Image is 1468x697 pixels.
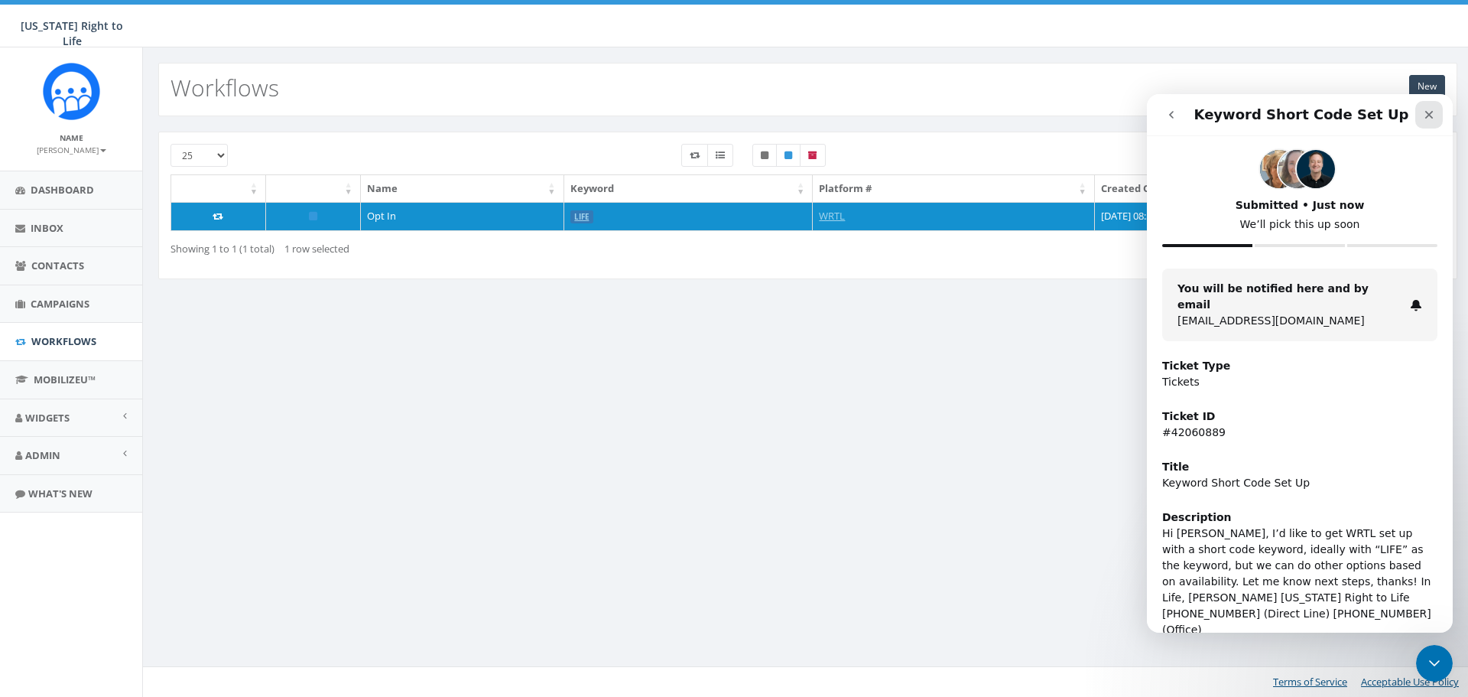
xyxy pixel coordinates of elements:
[31,221,63,235] span: Inbox
[776,144,801,167] label: Published
[1361,675,1459,689] a: Acceptable Use Policy
[574,212,589,222] a: LIFE
[171,75,279,100] h2: Workflows
[31,259,84,272] span: Contacts
[707,144,733,167] label: Menu
[361,202,564,231] td: Opt In
[34,373,96,386] span: MobilizeU™
[37,145,106,155] small: [PERSON_NAME]
[1416,645,1453,682] iframe: Intercom live chat
[361,175,564,202] th: Name: activate to sort column ascending
[309,211,317,221] i: Published
[171,175,266,202] th: : activate to sort column ascending
[37,142,106,156] a: [PERSON_NAME]
[564,175,814,202] th: Keyword: activate to sort column ascending
[25,448,60,462] span: Admin
[266,175,361,202] th: : activate to sort column ascending
[819,209,845,223] a: WRTL
[15,432,291,544] div: Hi [PERSON_NAME], I’d like to get WRTL set up with a short code keyword, ideally with “LIFE” as t...
[25,411,70,425] span: Widgets
[1147,94,1453,633] iframe: Intercom live chat
[171,236,688,256] div: Showing 1 to 1 (1 total)
[1273,675,1347,689] a: Terms of Service
[813,175,1094,202] th: Platform #: activate to sort column ascending
[31,297,89,311] span: Campaigns
[752,144,777,167] label: Unpublished
[1095,202,1401,231] td: [DATE] 08:59 AM
[28,487,93,500] span: What's New
[60,132,83,143] small: Name
[21,18,123,48] span: [US_STATE] Right to Life
[681,144,708,167] label: Workflow
[43,63,100,120] img: Rally_Corp_Icon.png
[800,144,826,167] label: Archived
[1095,175,1401,202] th: Created On: activate to sort column ascending
[1409,75,1445,98] a: New
[284,242,349,256] span: 1 row selected
[31,334,96,348] span: Workflows
[31,183,94,197] span: Dashboard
